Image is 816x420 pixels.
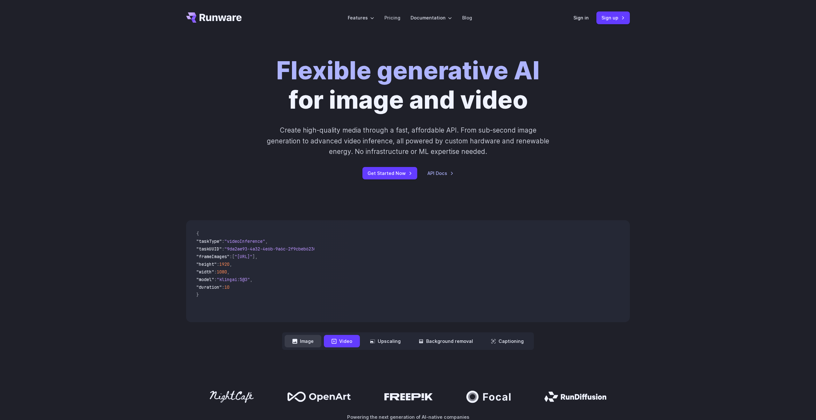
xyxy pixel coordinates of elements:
span: "height" [196,261,217,267]
span: "videoInference" [224,238,265,244]
a: Sign up [596,11,630,24]
a: Pricing [384,14,400,21]
span: "duration" [196,284,222,290]
span: 1080 [217,269,227,275]
span: "[URL]" [235,254,252,259]
a: API Docs [427,170,454,177]
span: [ [232,254,235,259]
p: Create high-quality media through a fast, affordable API. From sub-second image generation to adv... [266,125,550,157]
label: Documentation [411,14,452,21]
a: Get Started Now [362,167,417,179]
span: "taskUUID" [196,246,222,252]
span: "9da2ae93-4a32-4e6b-9a6c-2f9cbeb62301" [224,246,321,252]
span: : [214,269,217,275]
button: Video [324,335,360,347]
button: Upscaling [362,335,408,347]
label: Features [348,14,374,21]
a: Go to / [186,12,242,23]
button: Background removal [411,335,481,347]
a: Blog [462,14,472,21]
span: : [229,254,232,259]
button: Image [285,335,321,347]
span: : [222,284,224,290]
span: : [222,238,224,244]
span: , [229,261,232,267]
span: : [222,246,224,252]
a: Sign in [573,14,589,21]
span: : [217,261,219,267]
span: "width" [196,269,214,275]
span: : [214,277,217,282]
span: 1920 [219,261,229,267]
h1: for image and video [276,56,540,115]
span: "taskType" [196,238,222,244]
span: "frameImages" [196,254,229,259]
span: "model" [196,277,214,282]
button: Captioning [483,335,531,347]
span: ] [252,254,255,259]
span: , [265,238,268,244]
span: } [196,292,199,298]
span: , [255,254,258,259]
span: , [250,277,252,282]
span: 10 [224,284,229,290]
strong: Flexible generative AI [276,56,540,85]
span: "klingai:5@3" [217,277,250,282]
span: { [196,231,199,236]
span: , [227,269,229,275]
